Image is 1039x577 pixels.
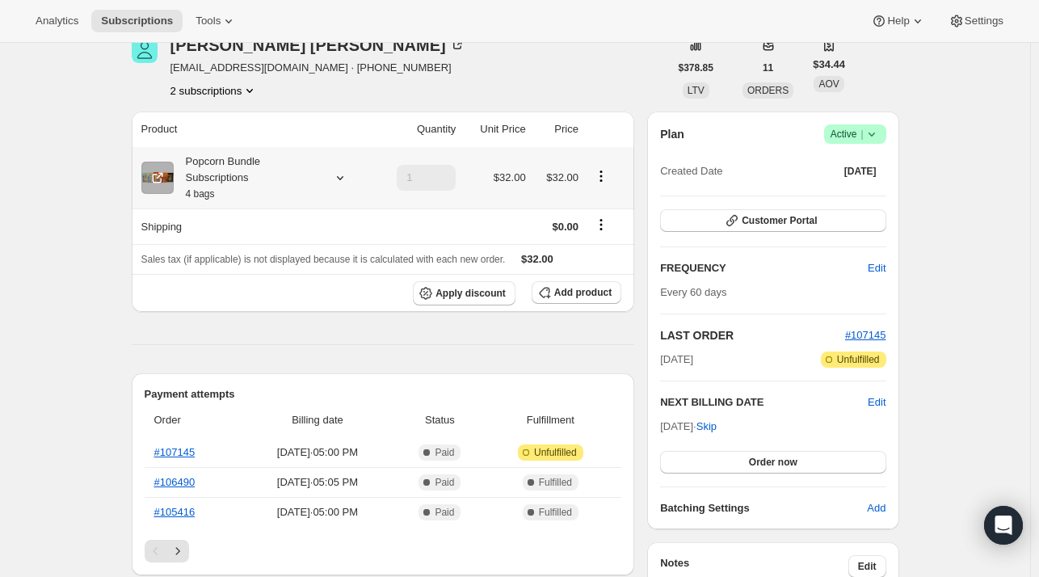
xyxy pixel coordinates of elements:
[660,451,885,474] button: Order now
[845,329,886,341] a: #107145
[186,10,246,32] button: Tools
[939,10,1013,32] button: Settings
[174,154,319,202] div: Popcorn Bundle Subscriptions
[141,162,174,194] img: product img
[696,419,717,435] span: Skip
[818,78,839,90] span: AOV
[660,352,693,368] span: [DATE]
[145,386,622,402] h2: Payment attempts
[660,286,726,298] span: Every 60 days
[747,85,789,96] span: ORDERS
[132,112,375,147] th: Product
[742,214,817,227] span: Customer Portal
[531,112,583,147] th: Price
[546,171,578,183] span: $32.00
[965,15,1003,27] span: Settings
[186,188,215,200] small: 4 bags
[244,444,390,461] span: [DATE] · 05:00 PM
[534,446,577,459] span: Unfulfilled
[91,10,183,32] button: Subscriptions
[588,167,614,185] button: Product actions
[400,412,479,428] span: Status
[132,37,158,63] span: Rita Brossett
[494,171,526,183] span: $32.00
[374,112,461,147] th: Quantity
[679,61,713,74] span: $378.85
[166,540,189,562] button: Next
[26,10,88,32] button: Analytics
[552,221,578,233] span: $0.00
[244,504,390,520] span: [DATE] · 05:00 PM
[763,61,773,74] span: 11
[669,57,723,79] button: $378.85
[170,82,259,99] button: Product actions
[753,57,783,79] button: 11
[489,412,612,428] span: Fulfillment
[154,446,196,458] a: #107145
[749,456,797,469] span: Order now
[539,476,572,489] span: Fulfilled
[660,420,717,432] span: [DATE] ·
[435,287,506,300] span: Apply discount
[660,394,868,411] h2: NEXT BILLING DATE
[860,128,863,141] span: |
[660,126,684,142] h2: Plan
[835,160,886,183] button: [DATE]
[857,495,895,521] button: Add
[858,255,895,281] button: Edit
[132,208,375,244] th: Shipping
[861,10,935,32] button: Help
[435,476,454,489] span: Paid
[36,15,78,27] span: Analytics
[837,353,880,366] span: Unfulfilled
[858,560,877,573] span: Edit
[435,506,454,519] span: Paid
[588,216,614,234] button: Shipping actions
[101,15,173,27] span: Subscriptions
[554,286,612,299] span: Add product
[688,85,705,96] span: LTV
[660,327,845,343] h2: LAST ORDER
[844,165,877,178] span: [DATE]
[867,500,885,516] span: Add
[813,57,845,73] span: $34.44
[687,414,726,440] button: Skip
[845,327,886,343] button: #107145
[660,260,868,276] h2: FREQUENCY
[831,126,880,142] span: Active
[154,506,196,518] a: #105416
[244,412,390,428] span: Billing date
[868,260,885,276] span: Edit
[244,474,390,491] span: [DATE] · 05:05 PM
[887,15,909,27] span: Help
[521,253,553,265] span: $32.00
[435,446,454,459] span: Paid
[145,540,622,562] nav: Pagination
[141,254,506,265] span: Sales tax (if applicable) is not displayed because it is calculated with each new order.
[660,163,722,179] span: Created Date
[145,402,240,438] th: Order
[413,281,515,305] button: Apply discount
[170,37,465,53] div: [PERSON_NAME] [PERSON_NAME]
[539,506,572,519] span: Fulfilled
[660,209,885,232] button: Customer Portal
[984,506,1023,545] div: Open Intercom Messenger
[154,476,196,488] a: #106490
[532,281,621,304] button: Add product
[196,15,221,27] span: Tools
[461,112,530,147] th: Unit Price
[660,500,867,516] h6: Batching Settings
[170,60,465,76] span: [EMAIL_ADDRESS][DOMAIN_NAME] · [PHONE_NUMBER]
[868,394,885,411] button: Edit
